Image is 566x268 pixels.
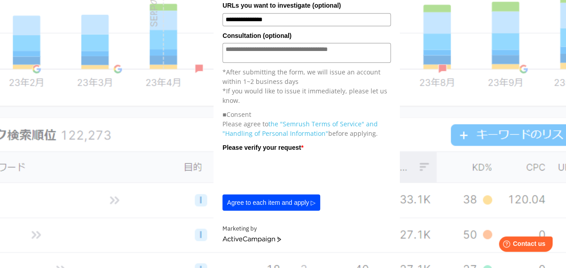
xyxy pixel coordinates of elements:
font: *After submitting the form, we will issue an account within 1~2 business days *If you would like ... [222,68,387,105]
a: the "Semrush Terms of Service" [268,120,364,128]
font: Please agree to before applying. [222,120,378,138]
div: Marketing by [222,224,391,234]
label: URLs you want to investigate (optional) [222,0,391,10]
iframe: Help widget launcher [486,233,556,258]
iframe: reCAPTCHA [222,155,359,190]
a: and "Handling of Personal Information" [222,120,378,138]
label: Consultation (optional) [222,31,391,41]
font: Please verify your request [222,144,301,151]
button: Agree to each item and apply ▷ [222,194,320,211]
p: ■Consent [222,110,391,119]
